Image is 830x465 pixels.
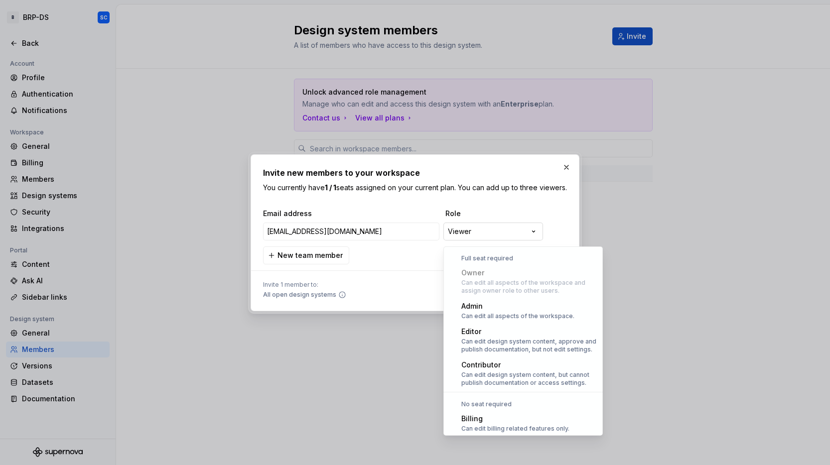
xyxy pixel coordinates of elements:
span: Contributor [461,360,501,369]
span: Admin [461,302,483,310]
span: Owner [461,268,484,277]
div: No seat required [445,400,601,408]
span: Editor [461,327,481,336]
div: Full seat required [445,254,601,262]
div: Can edit all aspects of the workspace and assign owner role to other users. [461,279,597,295]
div: Can edit billing related features only. [461,425,569,433]
div: Can edit design system content, but cannot publish documentation or access settings. [461,371,597,387]
div: Can edit all aspects of the workspace. [461,312,574,320]
span: Billing [461,414,483,423]
div: Can edit design system content, approve and publish documentation, but not edit settings. [461,338,597,353]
